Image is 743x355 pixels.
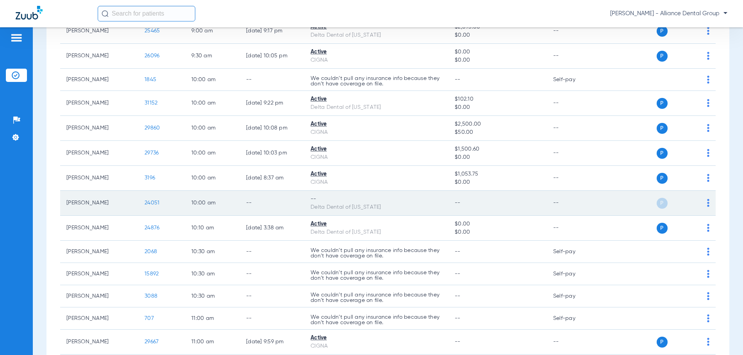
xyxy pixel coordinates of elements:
td: -- [547,44,600,69]
td: [PERSON_NAME] [60,141,138,166]
img: group-dot-blue.svg [707,224,709,232]
span: 707 [145,316,154,321]
div: Delta Dental of [US_STATE] [311,31,442,39]
td: [PERSON_NAME] [60,69,138,91]
td: [DATE] 9:59 PM [240,330,304,355]
td: 9:00 AM [185,19,240,44]
div: Active [311,48,442,56]
td: 9:30 AM [185,44,240,69]
span: -- [455,249,461,254]
td: -- [240,307,304,330]
span: $0.00 [455,56,541,64]
div: Active [311,334,442,342]
div: -- [311,195,442,203]
td: [PERSON_NAME] [60,116,138,141]
td: Self-pay [547,69,600,91]
img: group-dot-blue.svg [707,199,709,207]
div: Delta Dental of [US_STATE] [311,103,442,112]
td: -- [240,191,304,216]
span: P [657,123,668,134]
img: group-dot-blue.svg [707,248,709,256]
td: [DATE] 10:05 PM [240,44,304,69]
span: P [657,223,668,234]
span: P [657,51,668,62]
td: [DATE] 8:37 AM [240,166,304,191]
span: $0.00 [455,48,541,56]
span: [PERSON_NAME] - Alliance Dental Group [610,10,727,18]
td: [DATE] 3:38 AM [240,216,304,241]
td: [DATE] 10:08 PM [240,116,304,141]
span: 2068 [145,249,157,254]
span: P [657,173,668,184]
span: -- [455,200,461,206]
td: Self-pay [547,241,600,263]
td: [PERSON_NAME] [60,166,138,191]
td: -- [547,216,600,241]
td: 10:10 AM [185,216,240,241]
span: P [657,337,668,348]
span: P [657,98,668,109]
img: group-dot-blue.svg [707,314,709,322]
td: 10:30 AM [185,285,240,307]
span: -- [455,316,461,321]
span: P [657,148,668,159]
span: 26096 [145,53,159,59]
img: hamburger-icon [10,33,23,43]
div: Active [311,120,442,128]
td: Self-pay [547,263,600,285]
span: $2,500.00 [455,120,541,128]
td: [PERSON_NAME] [60,330,138,355]
td: -- [547,191,600,216]
td: [DATE] 9:22 PM [240,91,304,116]
td: -- [547,141,600,166]
p: We couldn’t pull any insurance info because they don’t have coverage on file. [311,248,442,259]
span: 24051 [145,200,159,206]
span: P [657,26,668,37]
td: 10:00 AM [185,91,240,116]
img: group-dot-blue.svg [707,292,709,300]
div: Active [311,95,442,103]
div: CIGNA [311,342,442,350]
td: [PERSON_NAME] [60,307,138,330]
td: Self-pay [547,285,600,307]
td: -- [240,241,304,263]
td: [DATE] 9:17 PM [240,19,304,44]
span: $1,053.75 [455,170,541,178]
td: [PERSON_NAME] [60,263,138,285]
span: -- [455,293,461,299]
td: 10:00 AM [185,69,240,91]
td: [PERSON_NAME] [60,285,138,307]
td: 10:30 AM [185,241,240,263]
td: [PERSON_NAME] [60,241,138,263]
span: $0.00 [455,178,541,186]
td: -- [240,69,304,91]
div: Delta Dental of [US_STATE] [311,203,442,211]
img: group-dot-blue.svg [707,27,709,35]
span: $50.00 [455,128,541,137]
td: -- [547,330,600,355]
span: $102.10 [455,95,541,103]
span: $0.00 [455,153,541,162]
img: group-dot-blue.svg [707,76,709,83]
img: Zuub Logo [16,6,43,20]
td: -- [547,116,600,141]
td: 10:00 AM [185,141,240,166]
p: We couldn’t pull any insurance info because they don’t have coverage on file. [311,314,442,325]
span: 31152 [145,100,157,106]
td: [PERSON_NAME] [60,91,138,116]
span: P [657,198,668,209]
span: 3196 [145,175,155,181]
div: CIGNA [311,178,442,186]
img: group-dot-blue.svg [707,174,709,182]
span: 25465 [145,28,160,34]
span: 29736 [145,150,159,156]
span: $0.00 [455,31,541,39]
span: 29667 [145,339,159,344]
td: 11:00 AM [185,307,240,330]
td: -- [547,166,600,191]
td: [PERSON_NAME] [60,216,138,241]
span: -- [455,271,461,277]
div: Active [311,220,442,228]
img: group-dot-blue.svg [707,270,709,278]
td: [PERSON_NAME] [60,19,138,44]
